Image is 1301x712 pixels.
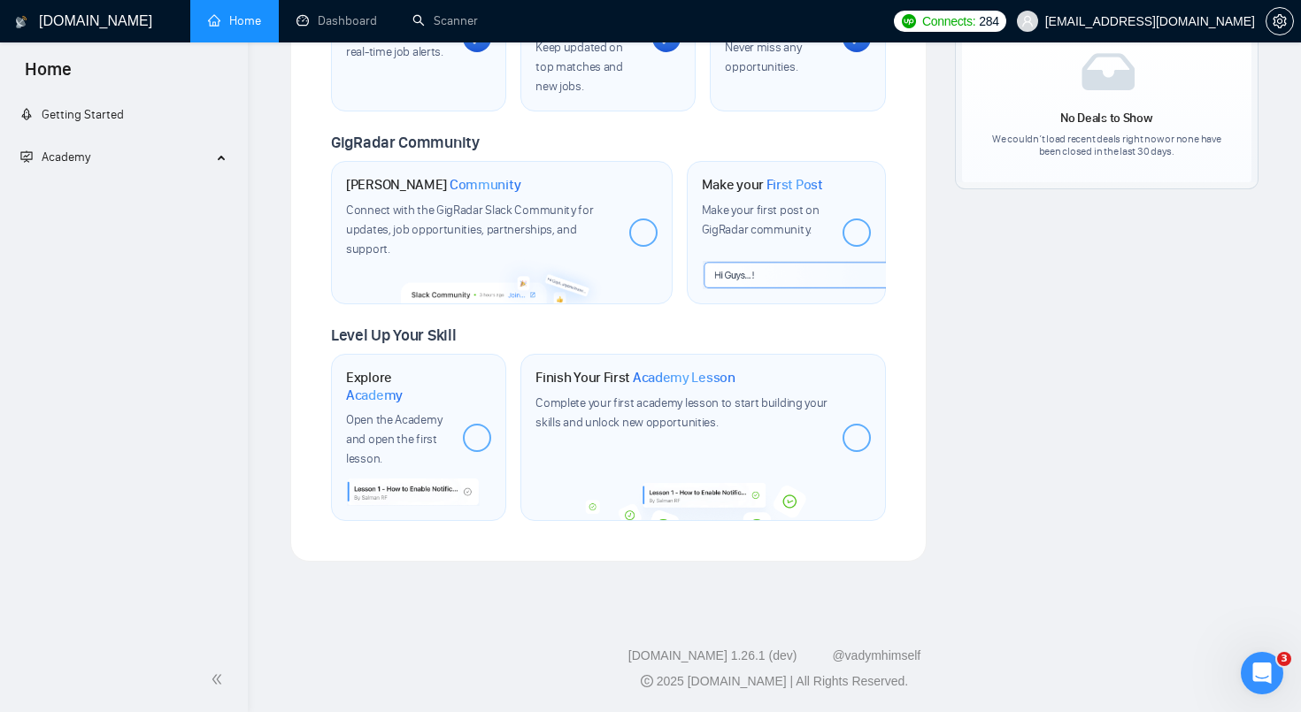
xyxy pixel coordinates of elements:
span: Make your first post on GigRadar community. [702,203,820,237]
span: We couldn’t load recent deals right now or none have been closed in the last 30 days. [987,133,1227,157]
img: slackcommunity-bg.png [401,255,604,303]
img: empty-box [1082,53,1135,90]
span: First Post [766,176,823,194]
h1: Finish Your First [535,369,735,387]
span: user [1021,15,1034,27]
img: upwork-logo.png [902,14,916,28]
h1: Explore [346,369,449,403]
span: Community [450,176,521,194]
span: rocket [20,108,33,120]
a: @vadymhimself [832,648,920,662]
span: GigRadar Community [331,133,480,152]
a: dashboardDashboard [296,13,377,28]
h1: [PERSON_NAME] [346,176,521,194]
button: setting [1266,7,1294,35]
span: setting [1266,14,1293,28]
a: homeHome [208,13,261,28]
span: copyright [641,675,653,687]
img: academy-bg.png [577,483,831,521]
span: Open the Academy and open the first lesson. [346,412,442,466]
span: Academy [20,149,90,165]
span: Keep updated on top matches and new jobs. [535,40,623,94]
div: 2025 [DOMAIN_NAME] | All Rights Reserved. [262,672,1287,691]
iframe: Intercom live chat [1241,652,1283,694]
span: Connects: [922,11,975,31]
span: Enable the scanner for AI matching and real-time job alerts. [346,5,446,59]
span: Academy Lesson [633,369,735,387]
span: Connect with the GigRadar Slack Community for updates, job opportunities, partnerships, and support. [346,203,594,256]
span: Level Up Your Skill [331,325,456,345]
li: Getting Started [6,97,241,133]
span: double-left [211,670,228,688]
span: Home [11,57,86,94]
span: Getting Started [42,107,124,122]
a: setting [1266,14,1294,28]
span: Academy [346,387,403,404]
span: fund-projection-screen [20,150,33,163]
span: 284 [979,11,998,31]
span: Academy [42,149,90,165]
span: No Deals to Show [1060,111,1152,126]
h1: Make your [702,176,823,194]
a: [DOMAIN_NAME] 1.26.1 (dev) [628,648,797,662]
span: 3 [1277,652,1291,666]
img: logo [15,8,27,36]
span: Complete your first academy lesson to start building your skills and unlock new opportunities. [535,395,828,430]
a: searchScanner [412,13,478,28]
